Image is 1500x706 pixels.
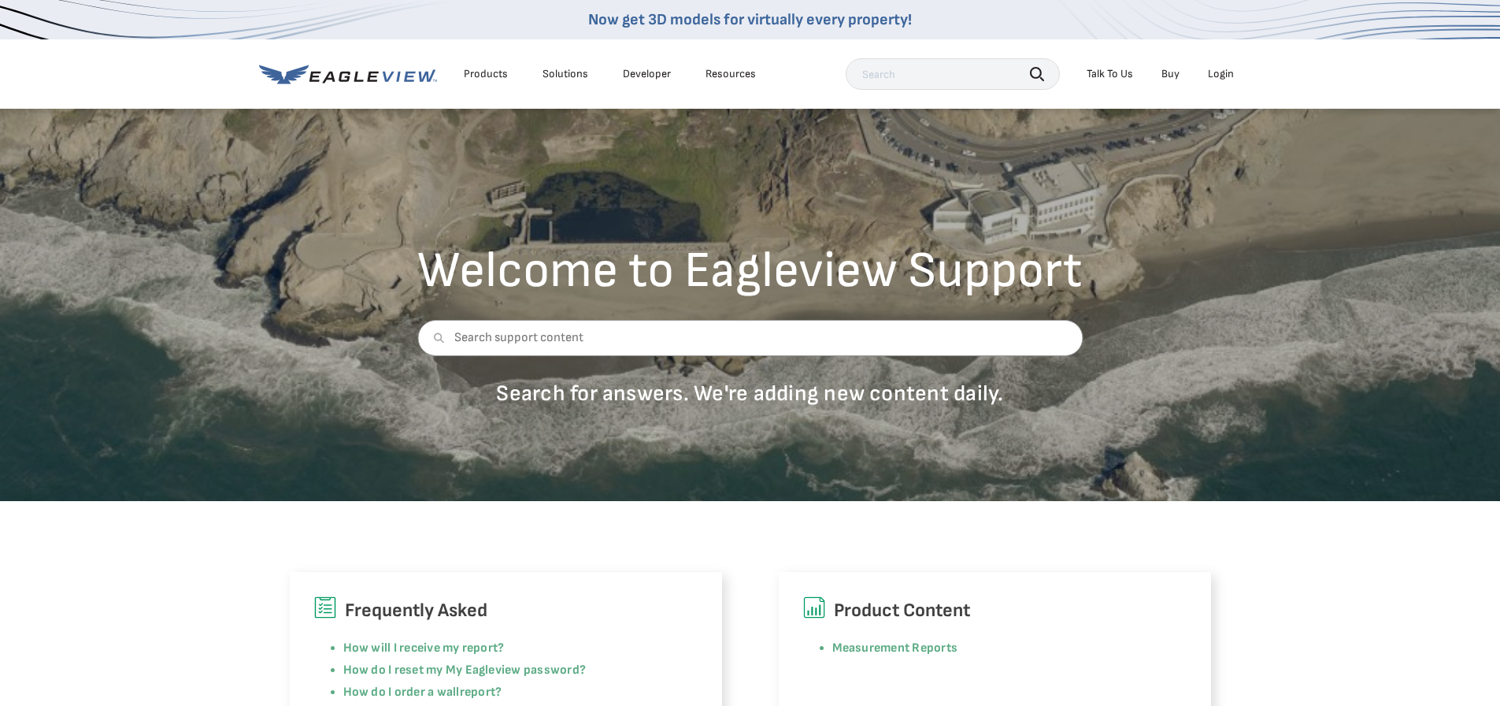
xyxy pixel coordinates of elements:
a: How will I receive my report? [343,641,505,656]
a: Measurement Reports [832,641,958,656]
a: How do I order a wall [343,685,460,700]
a: How do I reset my My Eagleview password? [343,663,587,678]
a: Developer [623,67,671,81]
div: Talk To Us [1087,67,1133,81]
div: Products [464,67,508,81]
input: Search support content [417,320,1083,356]
h6: Product Content [802,596,1187,626]
div: Solutions [543,67,588,81]
div: Login [1208,67,1234,81]
a: ? [495,685,502,700]
input: Search [846,58,1060,90]
a: Buy [1161,67,1180,81]
a: report [460,685,495,700]
a: Now get 3D models for virtually every property! [588,10,912,29]
h6: Frequently Asked [313,596,698,626]
div: Resources [706,67,756,81]
p: Search for answers. We're adding new content daily. [417,380,1083,407]
h2: Welcome to Eagleview Support [417,246,1083,296]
